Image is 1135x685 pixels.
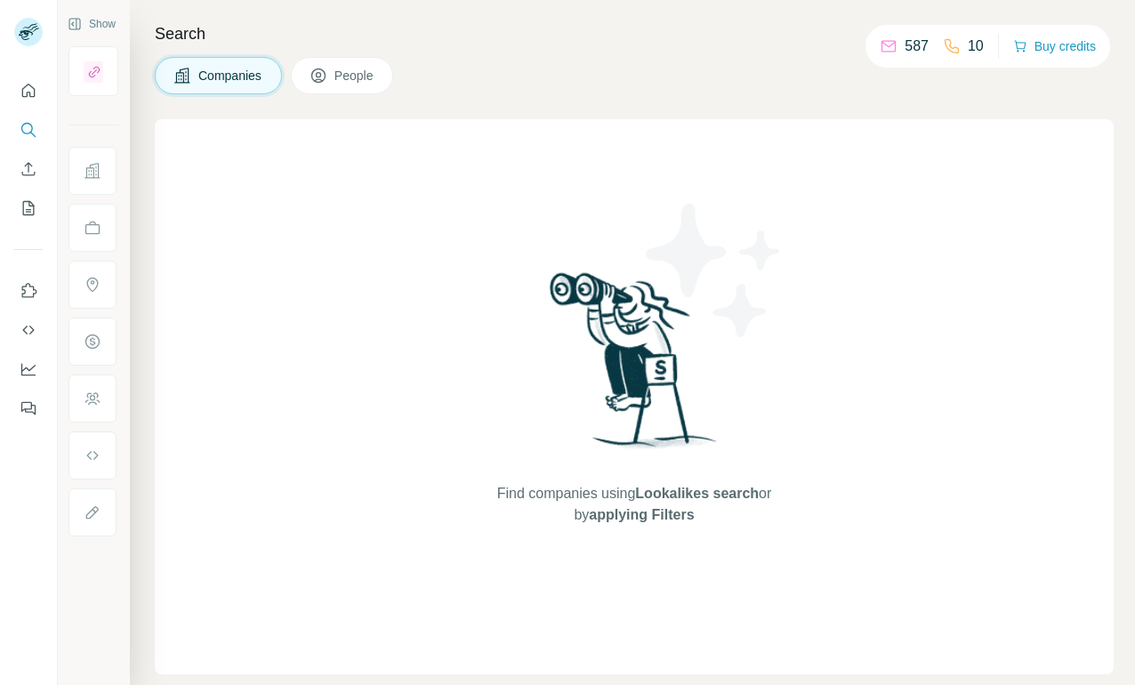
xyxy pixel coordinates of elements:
[198,67,263,85] span: Companies
[968,36,984,57] p: 10
[14,353,43,385] button: Dashboard
[14,114,43,146] button: Search
[589,507,694,522] span: applying Filters
[1013,34,1096,59] button: Buy credits
[14,192,43,224] button: My lists
[155,21,1114,46] h4: Search
[635,486,759,501] span: Lookalikes search
[14,75,43,107] button: Quick start
[55,11,128,37] button: Show
[334,67,375,85] span: People
[14,153,43,185] button: Enrich CSV
[905,36,929,57] p: 587
[14,392,43,424] button: Feedback
[542,268,727,466] img: Surfe Illustration - Woman searching with binoculars
[634,190,794,351] img: Surfe Illustration - Stars
[492,483,777,526] span: Find companies using or by
[14,275,43,307] button: Use Surfe on LinkedIn
[14,314,43,346] button: Use Surfe API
